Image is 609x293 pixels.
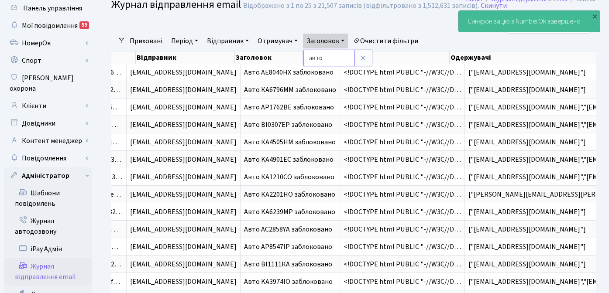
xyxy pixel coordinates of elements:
[244,85,336,95] span: Авто КА6796ММ заблоковано
[168,34,202,48] a: Період
[468,85,586,95] span: ["[EMAIL_ADDRESS][DOMAIN_NAME]"]
[344,85,461,95] span: <!DOCTYPE html PUBLIC "-//W3C//D…
[130,137,237,147] span: [EMAIL_ADDRESS][DOMAIN_NAME]
[468,68,586,77] span: ["[EMAIL_ADDRESS][DOMAIN_NAME]"]
[4,52,92,69] a: Спорт
[130,172,237,182] span: [EMAIL_ADDRESS][DOMAIN_NAME]
[344,68,461,77] span: <!DOCTYPE html PUBLIC "-//W3C//D…
[244,225,332,234] span: Авто АС2858YA заблоковано
[126,34,166,48] a: Приховані
[303,34,348,48] a: Заголовок
[244,102,334,112] span: Авто АР1762ВЕ заблоковано
[344,137,461,147] span: <!DOCTYPE html PUBLIC "-//W3C//D…
[468,207,586,217] span: ["[EMAIL_ADDRESS][DOMAIN_NAME]"]
[244,172,334,182] span: Авто КА1210СО заблоковано
[4,115,92,132] a: Довідники
[130,68,237,77] span: [EMAIL_ADDRESS][DOMAIN_NAME]
[130,85,237,95] span: [EMAIL_ADDRESS][DOMAIN_NAME]
[130,120,237,129] span: [EMAIL_ADDRESS][DOMAIN_NAME]
[254,34,301,48] a: Отримувач
[130,277,237,286] span: [EMAIL_ADDRESS][DOMAIN_NAME]
[4,34,92,52] a: НомерОк
[4,69,92,97] a: [PERSON_NAME] охорона
[22,21,78,31] span: Мої повідомлення
[4,184,92,212] a: Шаблони повідомлень
[130,242,237,252] span: [EMAIL_ADDRESS][DOMAIN_NAME]
[344,190,461,199] span: <!DOCTYPE html PUBLIC "-//W3C//D…
[344,172,461,182] span: <!DOCTYPE html PUBLIC "-//W3C//D…
[468,225,586,234] span: ["[EMAIL_ADDRESS][DOMAIN_NAME]"]
[590,12,599,20] div: ×
[244,155,334,164] span: Авто KA4901EC заблоковано
[235,51,331,64] th: Заголовок
[79,21,89,29] div: 59
[244,68,334,77] span: Авто АЕ8040НХ заблоковано
[130,102,237,112] span: [EMAIL_ADDRESS][DOMAIN_NAME]
[4,17,92,34] a: Мої повідомлення59
[468,242,586,252] span: ["[EMAIL_ADDRESS][DOMAIN_NAME]"]
[350,34,422,48] a: Очистити фільтри
[330,51,449,64] th: Текст
[459,11,600,32] div: Cинхронізацію з NumberOk завершено
[130,225,237,234] span: [EMAIL_ADDRESS][DOMAIN_NAME]
[4,212,92,240] a: Журнал автодозвону
[468,137,586,147] span: ["[EMAIL_ADDRESS][DOMAIN_NAME]"]
[4,97,92,115] a: Клієнти
[4,132,92,150] a: Контент менеджер
[244,190,335,199] span: Авто КА2201НО заблоковано
[344,225,461,234] span: <!DOCTYPE html PUBLIC "-//W3C//D…
[344,259,461,269] span: <!DOCTYPE html PUBLIC "-//W3C//D…
[481,2,507,10] a: Скинути
[4,258,92,286] a: Журнал відправлення email
[130,259,237,269] span: [EMAIL_ADDRESS][DOMAIN_NAME]
[203,34,252,48] a: Відправник
[344,207,461,217] span: <!DOCTYPE html PUBLIC "-//W3C//D…
[244,137,336,147] span: Авто КА4505НМ заблоковано
[344,155,461,164] span: <!DOCTYPE html PUBLIC "-//W3C//D…
[244,120,332,129] span: Авто ВІ0307ЕР заблоковано
[344,277,461,286] span: <!DOCTYPE html PUBLIC "-//W3C//D…
[130,207,237,217] span: [EMAIL_ADDRESS][DOMAIN_NAME]
[4,240,92,258] a: iPay Адмін
[136,51,235,64] th: Відправник
[243,2,479,10] div: Відображено з 1 по 25 з 21,507 записів (відфільтровано з 1,512,631 записів).
[468,259,586,269] span: ["[EMAIL_ADDRESS][DOMAIN_NAME]"]
[244,207,335,217] span: Авто KA6239MP заблоковано
[244,242,332,252] span: Авто АР8547ІР заблоковано
[23,3,82,13] span: Панель управління
[344,242,461,252] span: <!DOCTYPE html PUBLIC "-//W3C//D…
[244,277,333,286] span: Авто KA3974IO заблоковано
[130,190,237,199] span: [EMAIL_ADDRESS][DOMAIN_NAME]
[244,259,332,269] span: Авто ВІ1111КА заблоковано
[4,167,92,184] a: Адміністратор
[130,155,237,164] span: [EMAIL_ADDRESS][DOMAIN_NAME]
[344,120,461,129] span: <!DOCTYPE html PUBLIC "-//W3C//D…
[344,102,461,112] span: <!DOCTYPE html PUBLIC "-//W3C//D…
[4,150,92,167] a: Повідомлення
